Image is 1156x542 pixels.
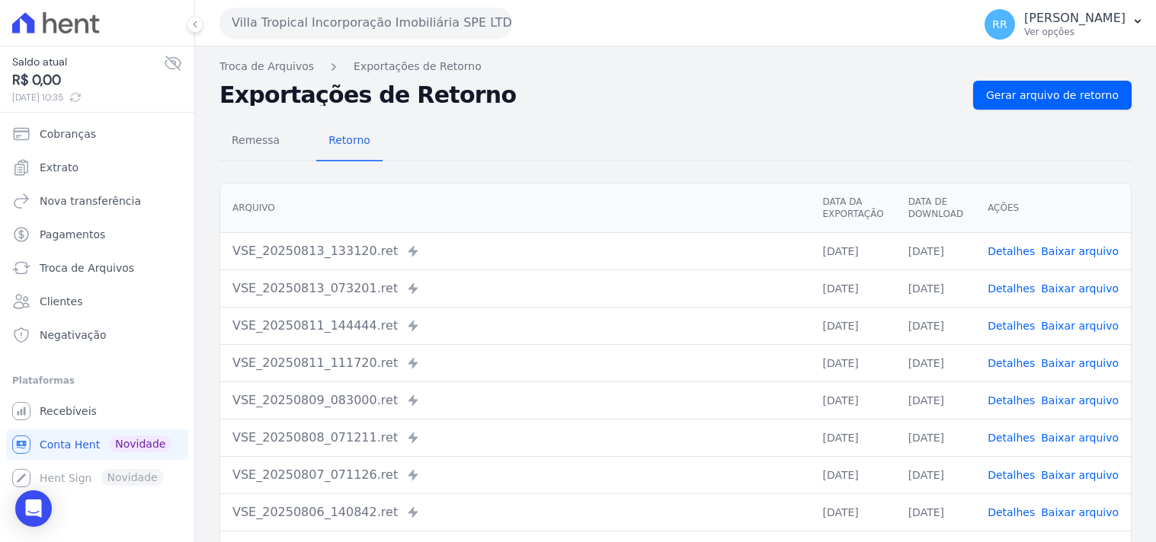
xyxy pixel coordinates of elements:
span: Nova transferência [40,193,141,209]
span: Retorno [319,125,379,155]
span: Conta Hent [40,437,100,452]
a: Detalhes [988,506,1035,518]
th: Data da Exportação [810,183,895,233]
a: Troca de Arquivos [6,253,188,283]
div: VSE_20250813_133120.ret [232,242,798,260]
span: Remessa [223,125,289,155]
nav: Breadcrumb [219,59,1132,75]
div: Plataformas [12,371,182,390]
td: [DATE] [896,381,975,419]
a: Gerar arquivo de retorno [973,81,1132,110]
div: VSE_20250813_073201.ret [232,279,798,298]
span: Extrato [40,160,78,175]
a: Baixar arquivo [1041,245,1119,257]
span: [DATE] 10:35 [12,91,164,104]
a: Negativação [6,320,188,350]
div: VSE_20250807_071126.ret [232,466,798,484]
h2: Exportações de Retorno [219,84,961,106]
div: Open Intercom Messenger [15,490,52,527]
a: Remessa [219,122,292,161]
a: Baixar arquivo [1041,432,1119,444]
a: Baixar arquivo [1041,357,1119,369]
a: Detalhes [988,357,1035,369]
span: Pagamentos [40,227,105,242]
span: Saldo atual [12,54,164,70]
a: Detalhes [988,432,1035,444]
nav: Sidebar [12,119,182,493]
span: Recebíveis [40,403,97,419]
span: R$ 0,00 [12,70,164,91]
a: Recebíveis [6,396,188,426]
a: Detalhes [988,469,1035,481]
a: Detalhes [988,282,1035,295]
a: Extrato [6,152,188,183]
span: Gerar arquivo de retorno [986,88,1119,103]
div: VSE_20250808_071211.ret [232,429,798,447]
a: Conta Hent Novidade [6,429,188,460]
p: Ver opções [1024,26,1126,38]
td: [DATE] [810,269,895,307]
a: Baixar arquivo [1041,320,1119,332]
td: [DATE] [896,419,975,456]
div: VSE_20250811_111720.ret [232,354,798,372]
div: VSE_20250811_144444.ret [232,317,798,335]
td: [DATE] [896,269,975,307]
span: Negativação [40,327,107,343]
th: Ações [975,183,1131,233]
a: Troca de Arquivos [219,59,314,75]
a: Retorno [316,122,383,161]
td: [DATE] [810,419,895,456]
td: [DATE] [810,381,895,419]
td: [DATE] [896,456,975,493]
button: Villa Tropical Incorporação Imobiliária SPE LTDA [219,8,512,38]
th: Data de Download [896,183,975,233]
div: VSE_20250806_140842.ret [232,503,798,521]
a: Detalhes [988,394,1035,406]
td: [DATE] [810,307,895,344]
button: RR [PERSON_NAME] Ver opções [972,3,1156,46]
td: [DATE] [896,493,975,531]
span: Novidade [109,435,171,452]
a: Baixar arquivo [1041,394,1119,406]
td: [DATE] [896,344,975,381]
td: [DATE] [810,456,895,493]
span: RR [992,19,1007,30]
th: Arquivo [220,183,810,233]
a: Baixar arquivo [1041,506,1119,518]
p: [PERSON_NAME] [1024,11,1126,26]
span: Clientes [40,294,82,309]
a: Baixar arquivo [1041,469,1119,481]
td: [DATE] [896,232,975,269]
a: Baixar arquivo [1041,282,1119,295]
a: Cobranças [6,119,188,149]
a: Exportações de Retorno [354,59,482,75]
div: VSE_20250809_083000.ret [232,391,798,410]
td: [DATE] [810,493,895,531]
span: Troca de Arquivos [40,260,134,276]
a: Clientes [6,286,188,317]
td: [DATE] [810,232,895,269]
a: Pagamentos [6,219,188,250]
td: [DATE] [810,344,895,381]
a: Detalhes [988,320,1035,332]
a: Nova transferência [6,186,188,216]
span: Cobranças [40,126,96,142]
td: [DATE] [896,307,975,344]
a: Detalhes [988,245,1035,257]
